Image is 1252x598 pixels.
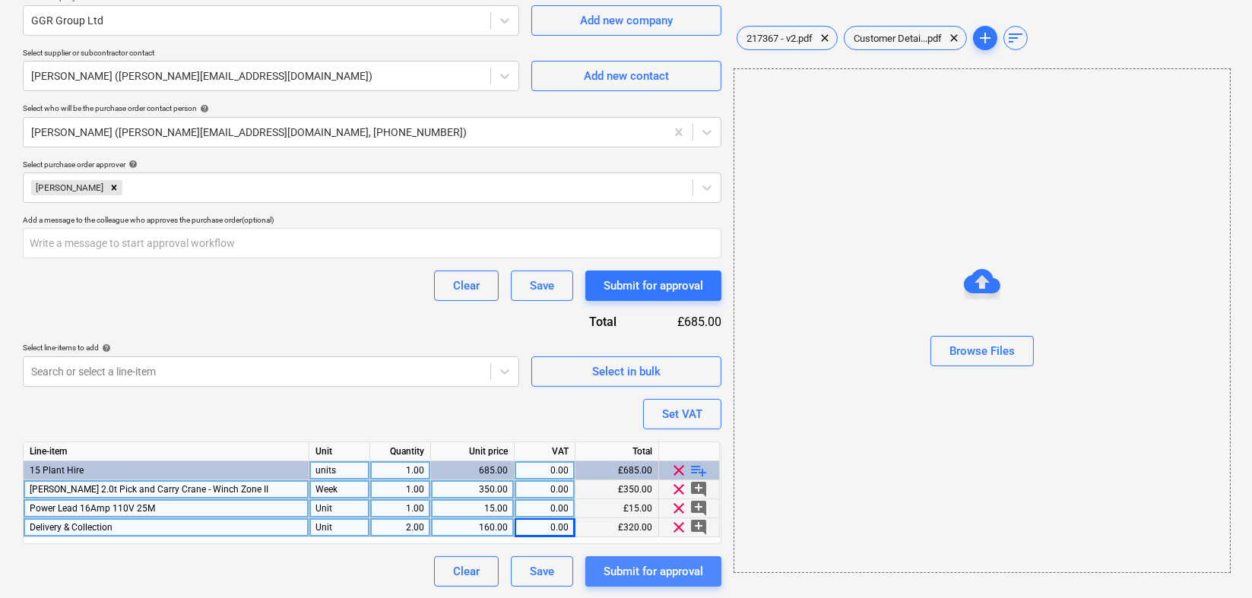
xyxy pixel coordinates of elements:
input: Write a message to start approval workflow [23,228,721,258]
div: Clear [453,562,480,581]
span: help [99,343,111,353]
div: 2.00 [376,518,424,537]
div: Week [309,480,370,499]
div: Remove Cristi Gandulescu [106,180,122,195]
span: Galizia 2.0t Pick and Carry Crane - Winch Zone II [30,484,268,495]
span: clear [670,518,689,536]
div: 350.00 [437,480,508,499]
div: Submit for approval [604,276,703,296]
button: Add new contact [531,61,721,91]
div: [PERSON_NAME] [31,180,106,195]
div: Add a message to the colleague who approves the purchase order (optional) [23,215,721,225]
span: add_comment [690,480,708,498]
div: £320.00 [575,518,659,537]
span: add [976,29,994,47]
span: add_comment [690,518,708,536]
div: Browse Files [949,341,1015,361]
button: Browse Files [930,336,1034,366]
button: Add new company [531,5,721,36]
div: Save [530,276,554,296]
div: units [309,461,370,480]
div: 0.00 [521,480,569,499]
div: £685.00 [641,313,721,331]
span: help [197,104,209,113]
div: Total [524,313,641,331]
span: clear [670,499,689,517]
button: Select in bulk [531,356,721,387]
div: 15.00 [437,499,508,518]
div: Line-item [24,442,309,461]
div: Unit price [431,442,515,461]
span: Power Lead 16Amp 110V 25M [30,503,155,514]
span: add_comment [690,499,708,517]
div: Browse Files [734,68,1231,573]
span: Delivery & Collection [30,522,113,533]
div: 1.00 [376,480,424,499]
span: clear [670,480,689,498]
span: clear [670,461,689,479]
div: Submit for approval [604,562,703,581]
p: Select supplier or subcontractor contact [23,48,519,61]
div: 0.00 [521,499,569,518]
div: Unit [309,499,370,518]
button: Submit for approval [585,556,721,587]
span: help [125,160,138,169]
div: 685.00 [437,461,508,480]
span: Customer Detai...pdf [845,33,951,44]
div: Save [530,562,554,581]
button: Save [511,271,573,301]
button: Submit for approval [585,271,721,301]
div: Clear [453,276,480,296]
span: clear [816,29,834,47]
div: 1.00 [376,499,424,518]
div: Select line-items to add [23,343,519,353]
span: sort [1006,29,1025,47]
div: £685.00 [575,461,659,480]
div: VAT [515,442,575,461]
div: Unit [309,518,370,537]
div: Customer Detai...pdf [844,26,967,50]
div: 160.00 [437,518,508,537]
div: 0.00 [521,461,569,480]
div: Add new company [580,11,673,30]
div: 0.00 [521,518,569,537]
span: 217367 - v2.pdf [737,33,822,44]
div: Add new contact [584,66,669,86]
div: £15.00 [575,499,659,518]
div: Select who will be the purchase order contact person [23,103,721,113]
div: 217367 - v2.pdf [737,26,838,50]
div: 1.00 [376,461,424,480]
span: 15 Plant Hire [30,465,84,476]
span: clear [945,29,963,47]
button: Set VAT [643,399,721,429]
span: playlist_add [690,461,708,479]
button: Save [511,556,573,587]
div: Quantity [370,442,431,461]
div: Select in bulk [592,362,661,381]
div: Set VAT [662,404,702,424]
div: £350.00 [575,480,659,499]
div: Unit [309,442,370,461]
div: Total [575,442,659,461]
div: Select purchase order approver [23,160,721,169]
button: Clear [434,556,499,587]
button: Clear [434,271,499,301]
